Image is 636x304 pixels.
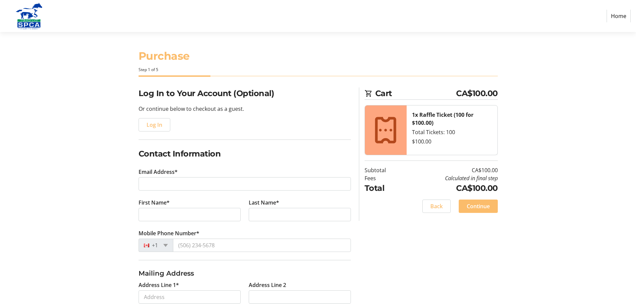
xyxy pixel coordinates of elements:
label: Address Line 2 [249,281,286,289]
input: (506) 234-5678 [173,239,351,252]
h2: Contact Information [139,148,351,160]
button: Log In [139,118,170,131]
button: Continue [459,200,498,213]
span: Continue [467,202,490,210]
label: Mobile Phone Number* [139,229,199,237]
span: CA$100.00 [456,87,498,99]
span: Cart [375,87,456,99]
label: Address Line 1* [139,281,179,289]
img: Alberta SPCA's Logo [5,3,53,29]
h2: Log In to Your Account (Optional) [139,87,351,99]
span: Log In [147,121,162,129]
p: Or continue below to checkout as a guest. [139,105,351,113]
h1: Purchase [139,48,498,64]
label: Email Address* [139,168,178,176]
td: CA$100.00 [403,166,498,174]
td: Subtotal [365,166,403,174]
h3: Mailing Address [139,268,351,278]
a: Home [607,10,631,22]
button: Back [422,200,451,213]
td: Total [365,182,403,194]
strong: 1x Raffle Ticket (100 for $100.00) [412,111,473,126]
label: Last Name* [249,199,279,207]
td: Calculated in final step [403,174,498,182]
td: CA$100.00 [403,182,498,194]
div: $100.00 [412,137,492,145]
div: Step 1 of 5 [139,67,498,73]
span: Back [430,202,443,210]
label: First Name* [139,199,170,207]
input: Address [139,290,241,304]
div: Total Tickets: 100 [412,128,492,136]
td: Fees [365,174,403,182]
